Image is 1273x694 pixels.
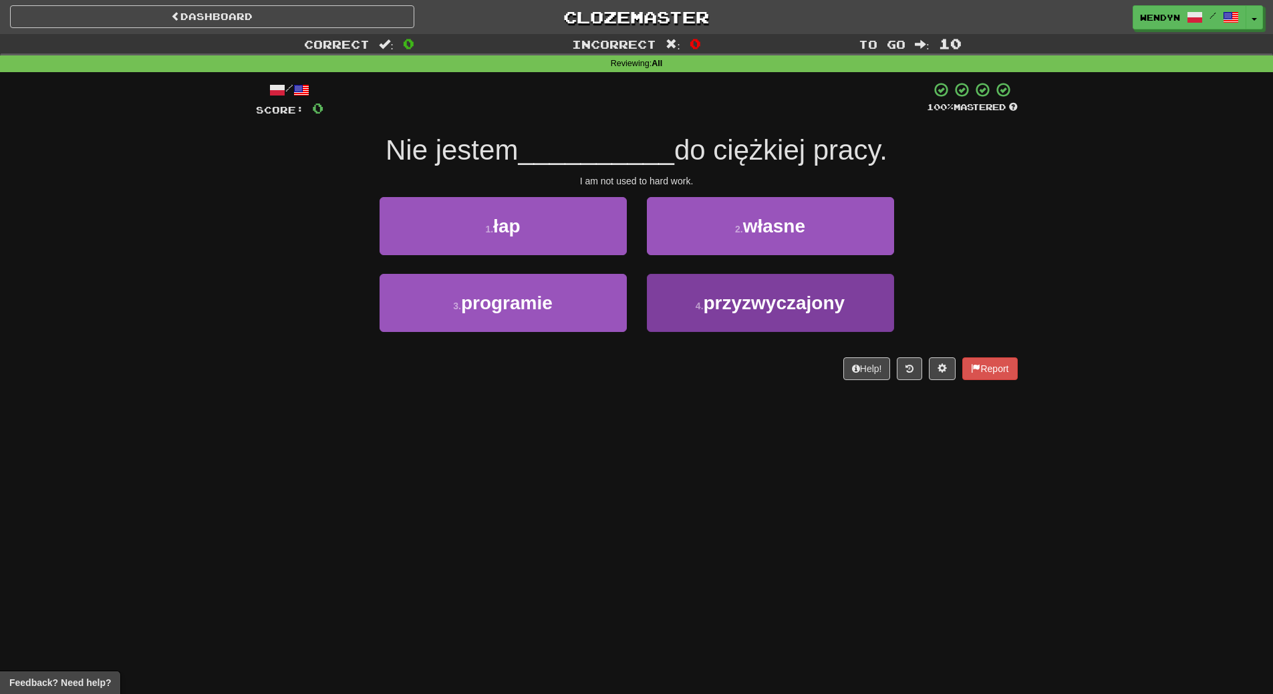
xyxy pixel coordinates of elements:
span: : [666,39,680,50]
span: 0 [403,35,414,51]
button: 1.łap [380,197,627,255]
small: 4 . [696,301,704,311]
span: Open feedback widget [9,676,111,689]
span: Score: [256,104,304,116]
span: __________ [518,134,674,166]
div: Mastered [927,102,1018,114]
div: / [256,81,323,98]
span: Nie jestem [386,134,518,166]
span: To go [859,37,905,51]
span: : [915,39,930,50]
button: 2.własne [647,197,894,255]
span: : [379,39,394,50]
a: WendyN / [1133,5,1246,29]
span: 10 [939,35,962,51]
small: 3 . [453,301,461,311]
span: 0 [312,100,323,116]
span: WendyN [1140,11,1180,23]
button: 3.programie [380,274,627,332]
strong: All [652,59,662,68]
button: Round history (alt+y) [897,357,922,380]
small: 1 . [485,224,493,234]
small: 2 . [735,224,743,234]
span: programie [461,293,553,313]
span: łap [493,216,520,236]
button: Report [962,357,1017,380]
span: 100 % [927,102,954,112]
a: Dashboard [10,5,414,28]
button: 4.przyzwyczajony [647,274,894,332]
a: Clozemaster [434,5,839,29]
span: / [1210,11,1216,20]
span: Correct [304,37,370,51]
span: 0 [690,35,701,51]
span: przyzwyczajony [704,293,845,313]
button: Help! [843,357,891,380]
span: Incorrect [572,37,656,51]
span: własne [743,216,805,236]
span: do ciężkiej pracy. [674,134,887,166]
div: I am not used to hard work. [256,174,1018,188]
